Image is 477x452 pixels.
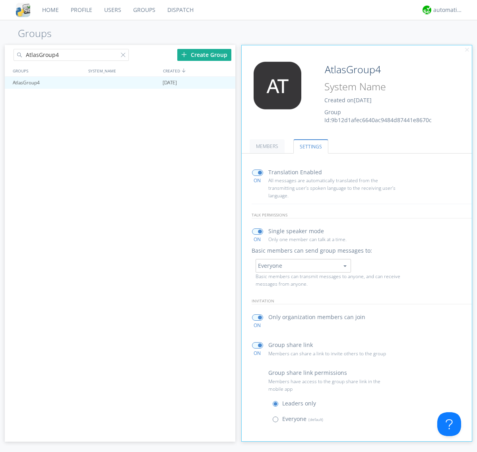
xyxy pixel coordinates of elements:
img: plus.svg [181,52,187,57]
div: ON [248,322,266,329]
button: Everyone [256,259,351,273]
p: Single speaker mode [268,227,324,236]
p: Leaders only [282,399,316,408]
img: 373638.png [248,62,307,109]
p: Group share link permissions [268,368,347,377]
p: Translation Enabled [268,168,322,177]
img: cancel.svg [464,47,470,53]
span: [DATE] [163,77,177,89]
div: Create Group [177,49,231,61]
span: Created on [324,96,372,104]
a: AtlasGroup4[DATE] [5,77,235,89]
a: MEMBERS [250,139,285,153]
img: d2d01cd9b4174d08988066c6d424eccd [423,6,431,14]
p: Only organization members can join [268,313,365,321]
p: Group share link [268,341,313,349]
p: Only one member can talk at a time. [268,236,396,243]
span: Group Id: 9b12d1afec6640ac9484d87441e8670c [324,108,432,124]
iframe: Toggle Customer Support [437,412,461,436]
p: Everyone [282,415,323,423]
span: (default) [306,417,323,422]
p: invitation [252,298,472,304]
input: System Name [322,79,450,94]
div: ON [248,350,266,357]
div: AtlasGroup4 [11,77,85,89]
div: ON [248,177,266,184]
span: [DATE] [354,96,372,104]
p: Basic members can send group messages to: [252,246,372,255]
p: Members can share a link to invite others to the group [268,350,396,357]
img: cddb5a64eb264b2086981ab96f4c1ba7 [16,3,30,17]
div: automation+atlas [433,6,463,14]
p: talk permissions [252,212,472,218]
p: Members have access to the group share link in the mobile app [268,378,396,393]
div: SYSTEM_NAME [86,65,161,76]
div: CREATED [161,65,236,76]
input: Group Name [322,62,450,78]
div: ON [248,236,266,243]
input: Search groups [14,49,129,61]
p: All messages are automatically translated from the transmitting user’s spoken language to the rec... [268,177,396,200]
div: GROUPS [11,65,84,76]
a: SETTINGS [293,139,328,154]
p: Basic members can transmit messages to anyone, and can receive messages from anyone. [256,273,404,288]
